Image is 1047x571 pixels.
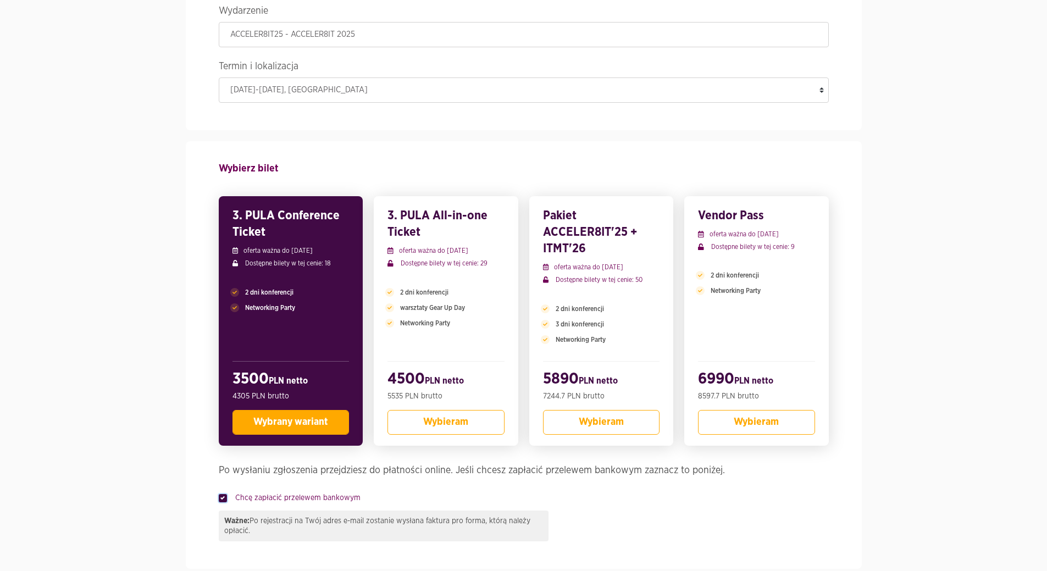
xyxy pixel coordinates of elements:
[232,258,350,268] p: Dostępne bilety w tej cenie: 18
[579,376,618,385] span: PLN netto
[543,262,660,272] p: oferta ważna do [DATE]
[734,417,779,427] span: Wybieram
[698,229,815,239] p: oferta ważna do [DATE]
[227,492,361,503] label: Chcę zapłacić przelewem bankowym
[232,410,350,435] button: Wybrany wariant
[400,287,448,297] span: 2 dni konferencji
[698,207,815,224] h3: Vendor Pass
[400,303,465,313] span: warsztaty Gear Up Day
[543,275,660,285] p: Dostępne bilety w tej cenie: 50
[245,287,293,297] span: 2 dni konferencji
[219,3,829,22] legend: Wydarzenie
[556,335,606,345] span: Networking Party
[711,270,759,280] span: 2 dni konferencji
[219,158,829,180] h4: Wybierz bilet
[556,304,604,314] span: 2 dni konferencji
[400,318,450,328] span: Networking Party
[711,286,761,296] span: Networking Party
[219,58,829,77] legend: Termin i lokalizacja
[219,511,549,541] div: Po rejestracji na Twój adres e-mail zostanie wysłana faktura pro forma, którą należy opłacić.
[387,410,505,435] button: Wybieram
[232,391,350,402] p: 4305 PLN brutto
[387,246,505,256] p: oferta ważna do [DATE]
[556,319,604,329] span: 3 dni konferencji
[698,391,815,402] p: 8597.7 PLN brutto
[543,410,660,435] button: Wybieram
[543,370,660,391] h2: 5890
[734,376,773,385] span: PLN netto
[219,462,829,479] h4: Po wysłaniu zgłoszenia przejdziesz do płatności online. Jeśli chcesz zapłacić przelewem bankowym ...
[387,207,505,240] h3: 3. PULA All-in-one Ticket
[698,242,815,252] p: Dostępne bilety w tej cenie: 9
[543,391,660,402] p: 7244.7 PLN brutto
[232,246,350,256] p: oferta ważna do [DATE]
[387,258,505,268] p: Dostępne bilety w tej cenie: 29
[224,517,250,525] strong: Ważne:
[232,207,350,240] h3: 3. PULA Conference Ticket
[245,303,295,313] span: Networking Party
[219,22,829,47] input: ACCELER8IT25 - ACCELER8IT 2025
[543,207,660,257] h3: Pakiet ACCELER8IT'25 + ITMT'26
[269,376,308,385] span: PLN netto
[698,410,815,435] button: Wybieram
[698,370,815,391] h2: 6990
[232,370,350,391] h2: 3500
[253,417,328,427] span: Wybrany wariant
[387,391,505,402] p: 5535 PLN brutto
[387,370,505,391] h2: 4500
[423,417,468,427] span: Wybieram
[425,376,464,385] span: PLN netto
[579,417,624,427] span: Wybieram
